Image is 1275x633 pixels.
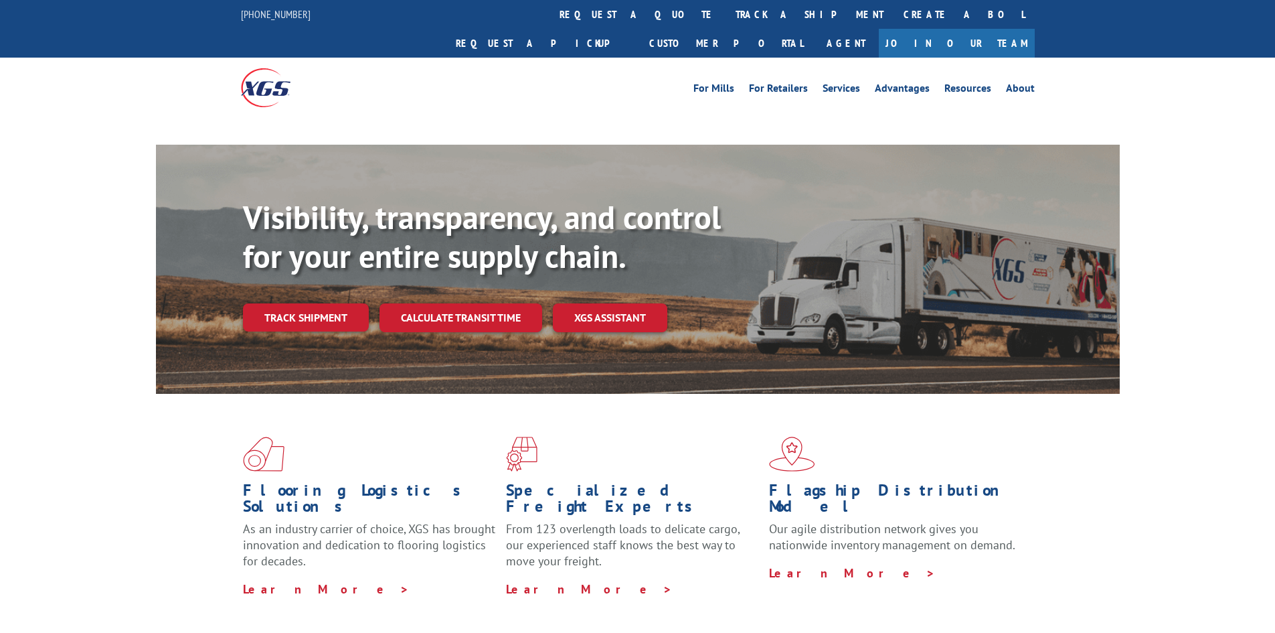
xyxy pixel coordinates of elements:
span: Our agile distribution network gives you nationwide inventory management on demand. [769,521,1015,553]
a: Track shipment [243,303,369,332]
img: xgs-icon-flagship-distribution-model-red [769,437,815,472]
h1: Flooring Logistics Solutions [243,482,496,521]
h1: Specialized Freight Experts [506,482,759,521]
a: About [1006,83,1035,98]
a: Resources [944,83,991,98]
p: From 123 overlength loads to delicate cargo, our experienced staff knows the best way to move you... [506,521,759,581]
a: [PHONE_NUMBER] [241,7,311,21]
a: Request a pickup [446,29,639,58]
a: Agent [813,29,879,58]
a: Services [823,83,860,98]
a: Join Our Team [879,29,1035,58]
a: For Mills [693,83,734,98]
a: Learn More > [506,581,673,597]
a: Learn More > [769,565,936,581]
img: xgs-icon-total-supply-chain-intelligence-red [243,437,284,472]
a: Learn More > [243,581,410,597]
a: Calculate transit time [379,303,542,332]
img: xgs-icon-focused-on-flooring-red [506,437,537,472]
a: XGS ASSISTANT [553,303,667,332]
a: Advantages [875,83,930,98]
a: For Retailers [749,83,808,98]
h1: Flagship Distribution Model [769,482,1022,521]
a: Customer Portal [639,29,813,58]
span: As an industry carrier of choice, XGS has brought innovation and dedication to flooring logistics... [243,521,495,569]
b: Visibility, transparency, and control for your entire supply chain. [243,196,721,277]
